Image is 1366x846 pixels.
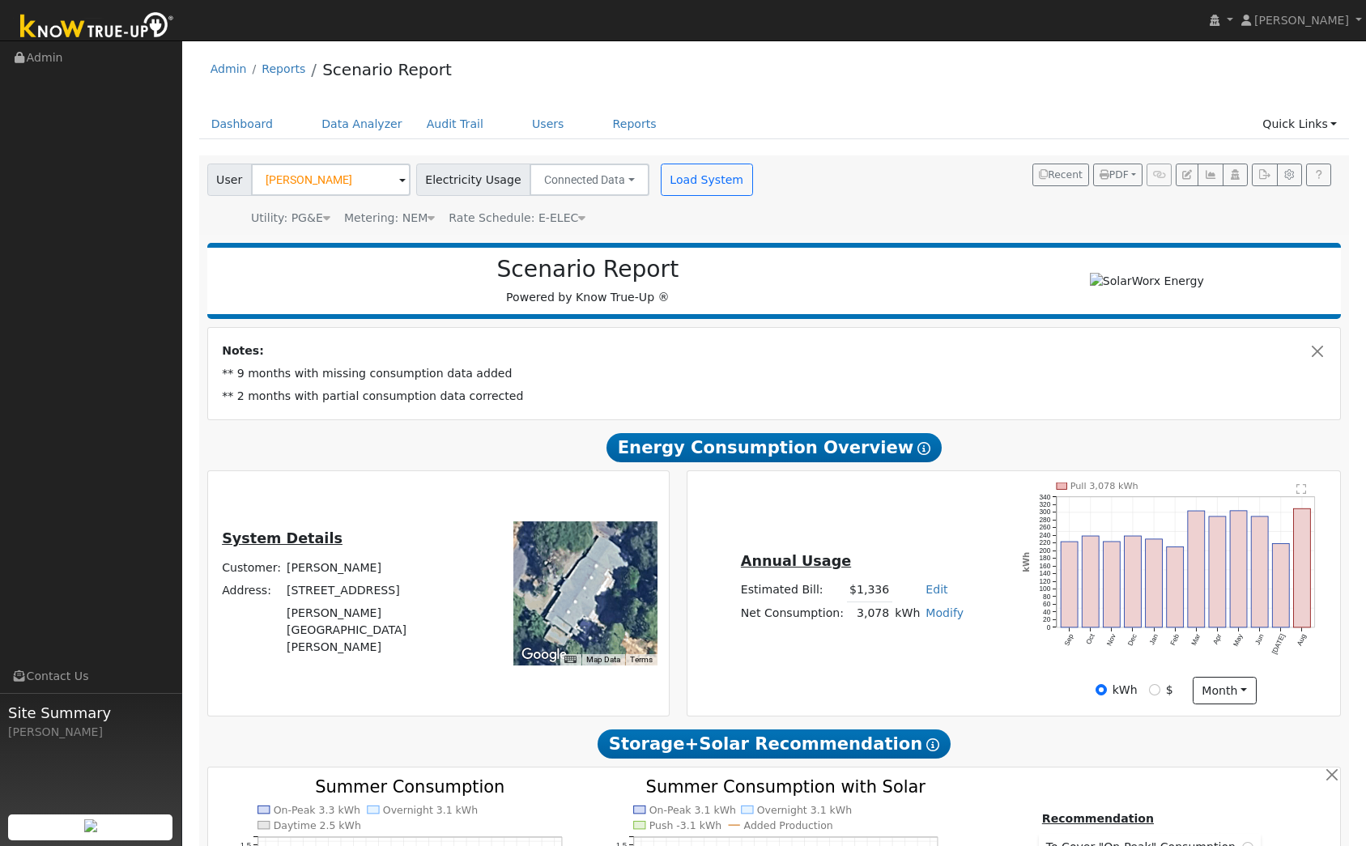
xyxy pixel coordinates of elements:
a: Open this area in Google Maps (opens a new window) [517,644,571,665]
i: Show Help [926,738,939,751]
label: kWh [1113,682,1138,699]
div: Metering: NEM [344,210,435,227]
text: Added Production [743,819,832,831]
div: Powered by Know True-Up ® [215,256,961,306]
text: Oct [1084,632,1096,646]
text: Overnight 3.1 kWh [383,804,479,816]
text: May [1232,632,1245,648]
input: Select a User [251,164,411,196]
text: 100 [1039,585,1050,593]
label: $ [1166,682,1173,699]
button: PDF [1093,164,1143,186]
a: Modify [926,606,964,619]
button: Load System [661,164,753,196]
text: [DATE] [1270,633,1287,656]
text: 20 [1043,615,1051,623]
u: Annual Usage [741,553,851,569]
text: 80 [1043,593,1051,601]
rect: onclick="" [1082,536,1099,627]
text: Push -3.1 kWh [649,819,721,831]
text: 340 [1039,492,1050,500]
a: Terms (opens in new tab) [630,655,653,664]
text: 60 [1043,600,1051,608]
text: Overnight 3.1 kWh [757,804,853,816]
a: Edit [926,583,947,596]
text: Mar [1190,632,1202,647]
text: On-Peak 3.3 kWh [273,804,360,816]
a: Reports [601,109,669,139]
text: 0 [1047,623,1051,631]
button: Edit User [1176,164,1198,186]
text: 120 [1039,577,1050,585]
a: Quick Links [1250,109,1349,139]
button: Recent [1032,164,1089,186]
text: 240 [1039,531,1050,539]
text: Dec [1126,633,1138,648]
img: Know True-Up [12,9,182,45]
button: Connected Data [530,164,649,196]
text: Pull 3,078 kWh [1070,481,1138,491]
text: kWh [1022,552,1031,572]
div: Utility: PG&E [251,210,330,227]
a: Dashboard [199,109,286,139]
button: Map Data [586,654,620,665]
div: [PERSON_NAME] [8,724,173,741]
text: Summer Consumption [315,777,505,797]
td: Estimated Bill: [738,579,846,602]
h2: Scenario Report [223,256,952,283]
td: 3,078 [847,602,892,625]
rect: onclick="" [1210,517,1227,627]
button: Export Interval Data [1252,164,1277,186]
a: Reports [262,62,305,75]
text: Nov [1105,632,1118,647]
text: Sep [1062,632,1075,647]
button: Keyboard shortcuts [564,654,576,665]
input: $ [1149,684,1160,695]
u: Recommendation [1042,812,1154,825]
td: [PERSON_NAME][GEOGRAPHIC_DATA][PERSON_NAME] [284,602,468,658]
button: Settings [1277,164,1302,186]
a: Data Analyzer [309,109,415,139]
rect: onclick="" [1252,517,1269,627]
td: $1,336 [847,579,892,602]
u: System Details [222,530,343,546]
span: Site Summary [8,702,173,724]
text: Apr [1211,632,1223,645]
text: Aug [1296,632,1309,647]
text: 40 [1043,608,1051,616]
img: SolarWorx Energy [1090,273,1204,290]
text: 180 [1039,554,1050,562]
rect: onclick="" [1146,539,1163,627]
span: Electricity Usage [416,164,530,196]
text: 320 [1039,500,1050,508]
td: Customer: [219,556,284,579]
span: PDF [1100,169,1129,181]
text: 200 [1039,546,1050,555]
td: [STREET_ADDRESS] [284,579,468,602]
rect: onclick="" [1231,511,1248,627]
img: Google [517,644,571,665]
td: [PERSON_NAME] [284,556,468,579]
text: Summer Consumption with Solar [645,777,926,797]
button: month [1193,677,1257,704]
rect: onclick="" [1273,543,1290,627]
td: Net Consumption: [738,602,846,625]
button: Login As [1223,164,1248,186]
text: 300 [1039,508,1050,516]
i: Show Help [917,442,930,455]
a: Scenario Report [322,60,452,79]
text:  [1297,483,1307,494]
td: ** 2 months with partial consumption data corrected [219,385,1330,408]
span: User [207,164,252,196]
text: Jun [1254,632,1266,646]
a: Help Link [1306,164,1331,186]
text: On-Peak 3.1 kWh [649,804,735,816]
a: Users [520,109,577,139]
rect: onclick="" [1104,542,1121,627]
text: 220 [1039,538,1050,546]
text: Jan [1148,632,1160,646]
text: Daytime 2.5 kWh [273,819,360,831]
button: Close [1309,342,1326,359]
span: Alias: HETOUC [449,211,585,224]
text: 140 [1039,569,1050,577]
